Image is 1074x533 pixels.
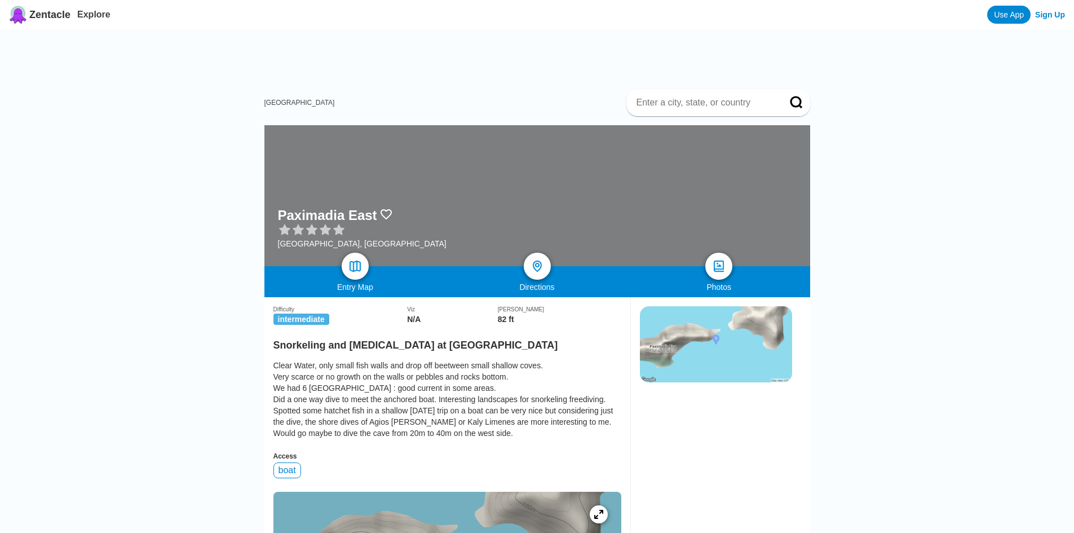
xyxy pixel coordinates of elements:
[498,306,621,312] div: [PERSON_NAME]
[635,97,774,108] input: Enter a city, state, or country
[273,452,621,460] div: Access
[9,6,70,24] a: Zentacle logoZentacle
[348,259,362,273] img: map
[628,283,810,292] div: Photos
[407,306,498,312] div: Viz
[273,314,329,325] span: intermediate
[407,315,498,324] div: N/A
[77,10,111,19] a: Explore
[273,306,408,312] div: Difficulty
[273,462,301,478] div: boat
[29,9,70,21] span: Zentacle
[342,253,369,280] a: map
[264,99,335,107] a: [GEOGRAPHIC_DATA]
[278,208,377,223] h1: Paximadia East
[264,283,447,292] div: Entry Map
[987,6,1031,24] a: Use App
[498,315,621,324] div: 82 ft
[9,6,27,24] img: Zentacle logo
[531,259,544,273] img: directions
[278,239,447,248] div: [GEOGRAPHIC_DATA], [GEOGRAPHIC_DATA]
[705,253,732,280] a: photos
[446,283,628,292] div: Directions
[712,259,726,273] img: photos
[1035,10,1065,19] a: Sign Up
[640,306,792,382] img: staticmap
[273,360,621,439] div: Clear Water, only small fish walls and drop off beetween small shallow coves. Very scarce or no g...
[273,333,621,351] h2: Snorkeling and [MEDICAL_DATA] at [GEOGRAPHIC_DATA]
